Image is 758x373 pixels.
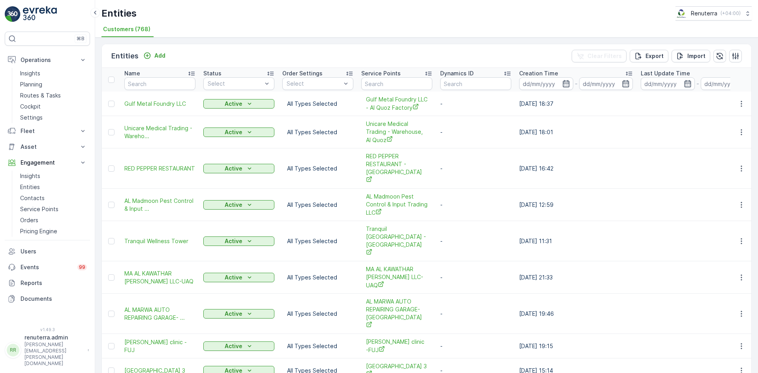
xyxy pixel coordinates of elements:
p: All Types Selected [287,100,349,108]
span: AL MARWA AUTO REPAIRING GARAGE- [GEOGRAPHIC_DATA] [366,298,428,330]
span: [PERSON_NAME] clinic -FUJ [366,338,428,354]
span: [PERSON_NAME] clinic -FUJ [124,338,195,354]
a: Sedrak clinic -FUJ [366,338,428,354]
p: Active [225,310,242,318]
a: Service Points [17,204,90,215]
a: Sedrak clinic -FUJ [124,338,195,354]
a: Documents [5,291,90,307]
p: - [696,79,699,88]
p: Entities [111,51,139,62]
span: Tranquil Wellness Tower [124,237,195,245]
button: Add [140,51,169,60]
a: Gulf Metal Foundry LLC - Al Quoz Factory [366,96,428,112]
a: Users [5,244,90,259]
td: [DATE] 21:33 [515,261,637,294]
a: Unicare Medical Trading - Warehouse, Al Quoz [366,120,428,144]
td: - [436,189,515,221]
td: - [436,334,515,358]
img: logo [5,6,21,22]
p: renuterra.admin [24,334,84,341]
span: Unicare Medical Trading - Wareho... [124,124,195,140]
a: MA AL KAWATHAR GOLDSMITH LLC-UAQ [366,265,428,289]
a: Routes & Tasks [17,90,90,101]
div: Toggle Row Selected [108,165,114,172]
p: Export [645,52,664,60]
a: Planning [17,79,90,90]
p: Engagement [21,159,74,167]
a: Contacts [17,193,90,204]
p: Clear Filters [587,52,622,60]
a: Insights [17,171,90,182]
p: Import [687,52,705,60]
p: Insights [20,172,40,180]
a: Reports [5,275,90,291]
button: Active [203,127,274,137]
p: Active [225,274,242,281]
p: Select [287,80,341,88]
span: Tranquil [GEOGRAPHIC_DATA] - [GEOGRAPHIC_DATA] [366,225,428,257]
p: Active [225,165,242,172]
input: dd/mm/yyyy [519,77,573,90]
td: [DATE] 12:59 [515,189,637,221]
p: Name [124,69,140,77]
td: - [436,261,515,294]
button: Active [203,236,274,246]
button: RRrenuterra.admin[PERSON_NAME][EMAIL_ADDRESS][PERSON_NAME][DOMAIN_NAME] [5,334,90,367]
p: Fleet [21,127,74,135]
p: All Types Selected [287,128,349,136]
p: Active [225,237,242,245]
p: Cockpit [20,103,41,111]
div: Toggle Row Selected [108,129,114,135]
button: Clear Filters [572,50,627,62]
p: Contacts [20,194,45,202]
a: Gulf Metal Foundry LLC [124,100,195,108]
p: All Types Selected [287,342,349,350]
div: Toggle Row Selected [108,202,114,208]
button: Fleet [5,123,90,139]
button: Operations [5,52,90,68]
a: Settings [17,112,90,123]
input: dd/mm/yyyy [579,77,633,90]
td: - [436,294,515,334]
td: - [436,116,515,148]
button: Export [630,50,668,62]
button: Active [203,309,274,319]
span: v 1.49.3 [5,327,90,332]
button: Import [672,50,710,62]
div: Toggle Row Selected [108,274,114,281]
span: AL Madmoon Pest Control & Input ... [124,197,195,213]
div: Toggle Row Selected [108,238,114,244]
p: All Types Selected [287,310,349,318]
td: [DATE] 11:31 [515,221,637,261]
td: - [436,148,515,189]
span: AL Madmoon Pest Control & Input Trading LLC [366,193,428,217]
a: RED PEPPER RESTAURANT [124,165,195,172]
p: Service Points [20,205,58,213]
p: Order Settings [282,69,323,77]
p: Reports [21,279,87,287]
p: ( +04:00 ) [720,10,741,17]
p: Status [203,69,221,77]
p: All Types Selected [287,201,349,209]
div: Toggle Row Selected [108,343,114,349]
p: Active [225,201,242,209]
a: Cockpit [17,101,90,112]
p: Settings [20,114,43,122]
td: - [436,92,515,116]
a: MA AL KAWATHAR GOLDSMITH LLC-UAQ [124,270,195,285]
p: Dynamics ID [440,69,474,77]
button: Asset [5,139,90,155]
p: Active [225,128,242,136]
button: Active [203,200,274,210]
input: Search [361,77,432,90]
td: [DATE] 18:01 [515,116,637,148]
p: Select [208,80,262,88]
input: dd/mm/yyyy [701,77,755,90]
a: Insights [17,68,90,79]
td: [DATE] 19:15 [515,334,637,358]
p: Entities [101,7,137,20]
span: MA AL KAWATHAR [PERSON_NAME] LLC-UAQ [366,265,428,289]
p: Insights [20,69,40,77]
p: Service Points [361,69,401,77]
